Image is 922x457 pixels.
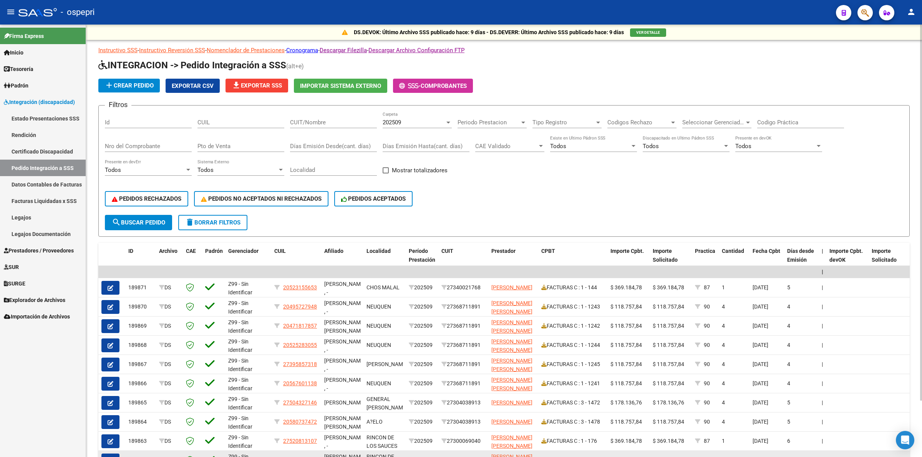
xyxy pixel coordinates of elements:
div: FACTURAS C : 1 - 1243 [541,302,604,311]
span: 27520813107 [283,438,317,444]
datatable-header-cell: ID [125,243,156,277]
span: [DATE] [753,419,768,425]
span: Mostrar totalizadores [392,166,448,175]
span: [PERSON_NAME] [PERSON_NAME] , - [324,415,365,439]
div: 27304038913 [441,417,485,426]
span: [PERSON_NAME] [491,284,532,290]
span: $ 369.184,78 [653,438,684,444]
div: 27368711891 [441,341,485,350]
span: Z99 - Sin Identificar [228,281,252,296]
datatable-header-cell: Archivo [156,243,183,277]
span: 6 [787,438,790,444]
span: 4 [787,361,790,367]
span: [PERSON_NAME] [PERSON_NAME] [491,434,532,449]
span: 90 [704,399,710,406]
div: DS [159,341,180,350]
span: - ospepri [61,4,95,21]
span: 5 [787,419,790,425]
button: PEDIDOS NO ACEPTADOS NI RECHAZADOS [194,191,328,206]
span: Todos [197,167,214,173]
span: Exportar SSS [232,82,282,89]
a: Instructivo Reversión SSS [139,47,205,54]
span: [PERSON_NAME] [PERSON_NAME] [491,319,532,334]
div: DS [159,437,180,445]
div: 189864 [128,417,153,426]
span: Borrar Filtros [185,219,240,226]
datatable-header-cell: Importe Cpbt. [607,243,650,277]
mat-icon: add [104,81,114,90]
datatable-header-cell: Período Prestación [406,243,438,277]
datatable-header-cell: Cantidad [719,243,750,277]
span: Cantidad [722,248,744,254]
span: Z99 - Sin Identificar [228,434,252,449]
datatable-header-cell: Gerenciador [225,243,271,277]
span: $ 118.757,84 [653,419,684,425]
datatable-header-cell: CUIT [438,243,488,277]
span: Todos [643,143,659,150]
span: 20495727948 [283,304,317,310]
div: 189863 [128,437,153,445]
span: [PERSON_NAME] , - [324,434,365,449]
span: NEUQUEN [366,380,391,386]
span: CUIT [441,248,453,254]
span: [PERSON_NAME] , - [324,281,365,296]
div: DS [159,398,180,407]
mat-icon: delete [185,218,194,227]
span: Firma Express [4,32,44,40]
p: - - - - - [98,46,910,54]
span: 90 [704,304,710,310]
span: Todos [735,143,751,150]
span: Tipo Registro [532,119,595,126]
span: | [822,304,823,310]
div: 202509 [409,417,435,426]
span: [PERSON_NAME] , - [324,338,365,353]
span: Fecha Cpbt [753,248,780,254]
span: Período Prestación [409,248,435,263]
span: [PERSON_NAME] [PERSON_NAME], - [324,319,366,343]
span: 90 [704,361,710,367]
button: -Comprobantes [393,79,473,93]
span: Padrón [4,81,28,90]
span: Z99 - Sin Identificar [228,319,252,334]
span: $ 178.136,76 [610,399,642,406]
span: Todos [105,167,121,173]
div: 27368711891 [441,322,485,330]
datatable-header-cell: Padrón [202,243,225,277]
span: $ 118.757,84 [653,342,684,348]
button: Buscar Pedido [105,215,172,230]
div: 202509 [409,379,435,388]
div: DS [159,417,180,426]
a: Nomenclador de Prestaciones [207,47,285,54]
div: 202509 [409,341,435,350]
datatable-header-cell: Afiliado [321,243,363,277]
span: [PERSON_NAME] , - [324,300,365,315]
span: 1 [722,284,725,290]
span: $ 118.757,84 [610,380,642,386]
div: 189867 [128,360,153,369]
div: 27368711891 [441,360,485,369]
span: | [822,399,823,406]
div: FACTURAS C : 1 - 1242 [541,322,604,330]
div: FACTURAS C : 1 - 1245 [541,360,604,369]
span: Z99 - Sin Identificar [228,300,252,315]
span: [DATE] [753,361,768,367]
span: Integración (discapacidad) [4,98,75,106]
span: Comprobantes [421,82,467,89]
span: 202509 [383,119,401,126]
span: 20523155653 [283,284,317,290]
span: NEUQUEN [366,342,391,348]
span: $ 118.757,84 [653,304,684,310]
span: (alt+e) [286,63,304,70]
span: Gerenciador [228,248,259,254]
div: 202509 [409,437,435,445]
span: [DATE] [753,323,768,329]
span: RINCON DE LOS SAUCES [366,434,397,449]
span: 20567601138 [283,380,317,386]
datatable-header-cell: CPBT [538,243,607,277]
span: 4 [722,304,725,310]
span: | [822,323,823,329]
div: 202509 [409,283,435,292]
span: NEUQUEN [366,304,391,310]
div: 189869 [128,322,153,330]
span: Tesorería [4,65,33,73]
